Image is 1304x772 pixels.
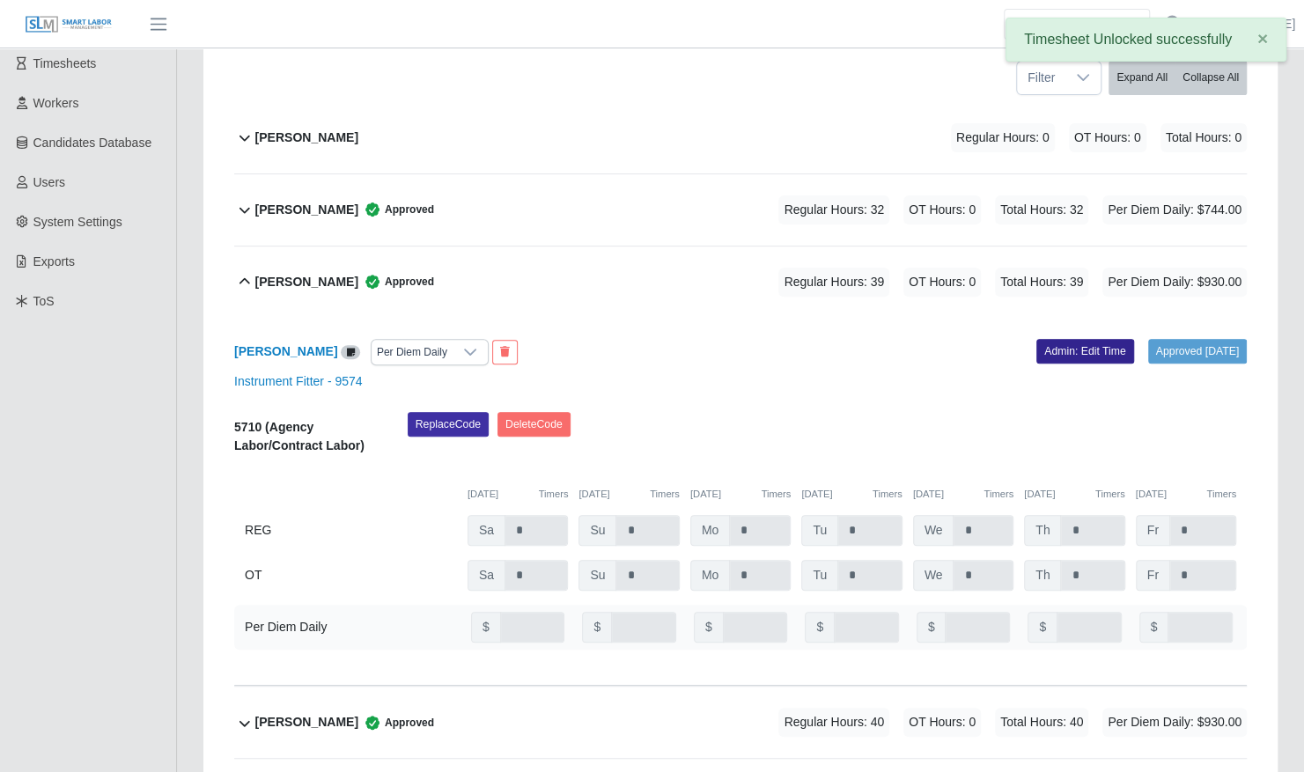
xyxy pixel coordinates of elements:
[234,344,337,358] a: [PERSON_NAME]
[801,487,902,502] div: [DATE]
[234,246,1247,318] button: [PERSON_NAME] Approved Regular Hours: 39 OT Hours: 0 Total Hours: 39 Per Diem Daily: $930.00
[1175,61,1247,95] button: Collapse All
[358,273,434,290] span: Approved
[913,560,954,591] span: We
[778,708,889,737] span: Regular Hours: 40
[913,487,1013,502] div: [DATE]
[1024,560,1061,591] span: Th
[690,560,730,591] span: Mo
[995,195,1088,224] span: Total Hours: 32
[761,487,791,502] button: Timers
[408,412,489,437] button: ReplaceCode
[33,56,97,70] span: Timesheets
[1148,339,1247,364] a: Approved [DATE]
[358,201,434,218] span: Approved
[33,96,79,110] span: Workers
[903,708,981,737] span: OT Hours: 0
[245,560,457,591] div: OT
[33,175,66,189] span: Users
[903,195,981,224] span: OT Hours: 0
[1004,9,1150,40] input: Search
[805,612,835,643] span: $
[778,268,889,297] span: Regular Hours: 39
[255,129,358,147] b: [PERSON_NAME]
[1109,61,1247,95] div: bulk actions
[1095,487,1125,502] button: Timers
[245,515,457,546] div: REG
[234,102,1247,173] button: [PERSON_NAME] Regular Hours: 0 OT Hours: 0 Total Hours: 0
[255,273,358,291] b: [PERSON_NAME]
[995,708,1088,737] span: Total Hours: 40
[245,618,327,636] div: Per Diem Daily
[33,294,55,308] span: ToS
[33,136,152,150] span: Candidates Database
[1036,339,1134,364] a: Admin: Edit Time
[234,174,1247,246] button: [PERSON_NAME] Approved Regular Hours: 32 OT Hours: 0 Total Hours: 32 Per Diem Daily: $744.00
[468,487,568,502] div: [DATE]
[1069,123,1146,152] span: OT Hours: 0
[234,420,365,452] b: 5710 (Agency Labor/Contract Labor)
[578,560,616,591] span: Su
[690,515,730,546] span: Mo
[778,195,889,224] span: Regular Hours: 32
[917,612,947,643] span: $
[468,560,505,591] span: Sa
[1136,515,1170,546] span: Fr
[578,515,616,546] span: Su
[358,714,434,732] span: Approved
[372,340,453,364] div: Per Diem Daily
[1160,123,1247,152] span: Total Hours: 0
[1102,195,1247,224] span: Per Diem Daily: $744.00
[1257,28,1268,48] span: ×
[1006,18,1286,62] div: Timesheet Unlocked successfully
[33,254,75,268] span: Exports
[690,487,791,502] div: [DATE]
[234,374,363,388] a: Instrument Fitter - 9574
[33,215,122,229] span: System Settings
[468,515,505,546] span: Sa
[1109,61,1175,95] button: Expand All
[1136,560,1170,591] span: Fr
[578,487,679,502] div: [DATE]
[801,560,838,591] span: Tu
[873,487,902,502] button: Timers
[539,487,569,502] button: Timers
[1028,612,1057,643] span: $
[951,123,1055,152] span: Regular Hours: 0
[234,687,1247,758] button: [PERSON_NAME] Approved Regular Hours: 40 OT Hours: 0 Total Hours: 40 Per Diem Daily: $930.00
[1024,487,1124,502] div: [DATE]
[1017,62,1065,94] span: Filter
[255,201,358,219] b: [PERSON_NAME]
[1206,487,1236,502] button: Timers
[1102,708,1247,737] span: Per Diem Daily: $930.00
[497,412,571,437] button: DeleteCode
[1136,487,1236,502] div: [DATE]
[650,487,680,502] button: Timers
[913,515,954,546] span: We
[25,15,113,34] img: SLM Logo
[995,268,1088,297] span: Total Hours: 39
[255,713,358,732] b: [PERSON_NAME]
[1194,15,1295,33] a: [PERSON_NAME]
[801,515,838,546] span: Tu
[471,612,501,643] span: $
[341,344,360,358] a: View/Edit Notes
[903,268,981,297] span: OT Hours: 0
[1024,515,1061,546] span: Th
[694,612,724,643] span: $
[1139,612,1169,643] span: $
[1102,268,1247,297] span: Per Diem Daily: $930.00
[492,340,518,364] button: End Worker & Remove from the Timesheet
[984,487,1013,502] button: Timers
[582,612,612,643] span: $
